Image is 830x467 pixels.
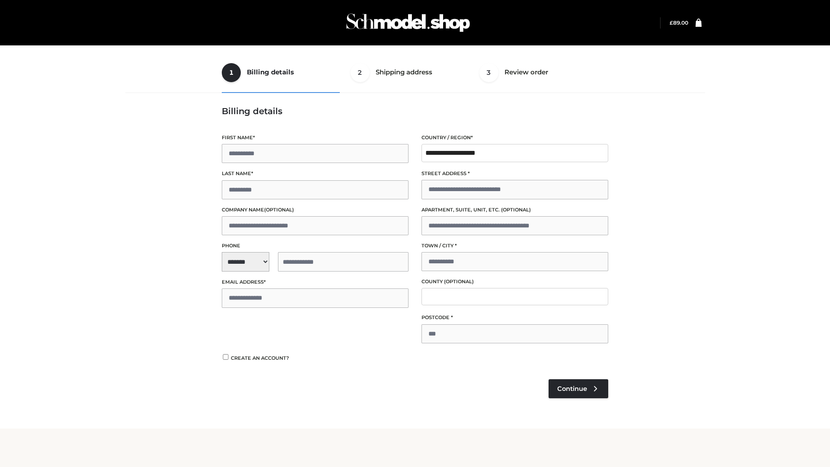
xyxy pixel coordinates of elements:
[421,313,608,322] label: Postcode
[421,170,608,178] label: Street address
[231,355,289,361] span: Create an account?
[222,242,409,250] label: Phone
[222,134,409,142] label: First name
[670,19,688,26] bdi: 89.00
[222,206,409,214] label: Company name
[670,19,673,26] span: £
[501,207,531,213] span: (optional)
[222,106,608,116] h3: Billing details
[343,6,473,40] img: Schmodel Admin 964
[549,379,608,398] a: Continue
[222,170,409,178] label: Last name
[444,278,474,285] span: (optional)
[421,134,608,142] label: Country / Region
[421,242,608,250] label: Town / City
[670,19,688,26] a: £89.00
[557,385,587,393] span: Continue
[264,207,294,213] span: (optional)
[222,354,230,360] input: Create an account?
[222,278,409,286] label: Email address
[421,278,608,286] label: County
[421,206,608,214] label: Apartment, suite, unit, etc.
